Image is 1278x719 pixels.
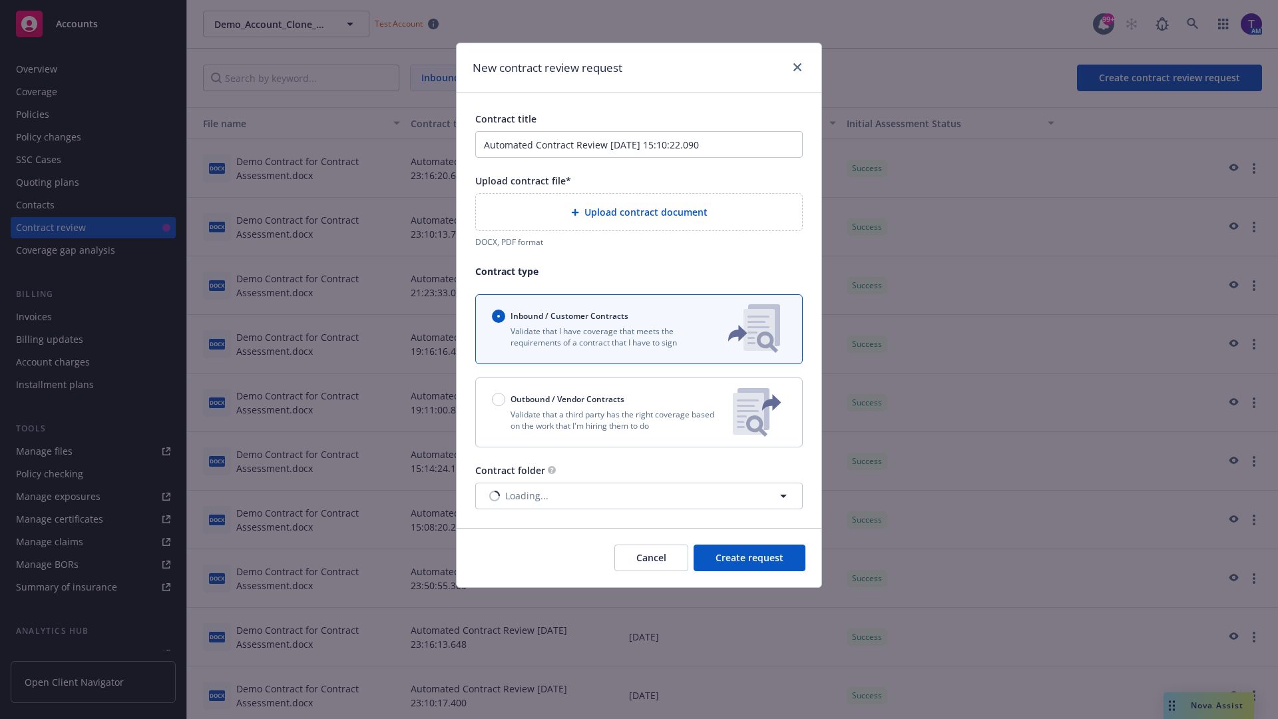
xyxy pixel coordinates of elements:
[475,464,545,477] span: Contract folder
[511,393,624,405] span: Outbound / Vendor Contracts
[475,113,536,125] span: Contract title
[789,59,805,75] a: close
[492,326,706,348] p: Validate that I have coverage that meets the requirements of a contract that I have to sign
[584,205,708,219] span: Upload contract document
[636,551,666,564] span: Cancel
[475,131,803,158] input: Enter a title for this contract
[511,310,628,322] span: Inbound / Customer Contracts
[492,310,505,323] input: Inbound / Customer Contracts
[475,294,803,364] button: Inbound / Customer ContractsValidate that I have coverage that meets the requirements of a contra...
[475,264,803,278] p: Contract type
[694,545,805,571] button: Create request
[473,59,622,77] h1: New contract review request
[475,377,803,447] button: Outbound / Vendor ContractsValidate that a third party has the right coverage based on the work t...
[475,174,571,187] span: Upload contract file*
[716,551,783,564] span: Create request
[475,483,803,509] button: Loading...
[505,489,548,503] span: Loading...
[492,393,505,406] input: Outbound / Vendor Contracts
[614,545,688,571] button: Cancel
[492,409,722,431] p: Validate that a third party has the right coverage based on the work that I'm hiring them to do
[475,193,803,231] div: Upload contract document
[475,236,803,248] div: DOCX, PDF format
